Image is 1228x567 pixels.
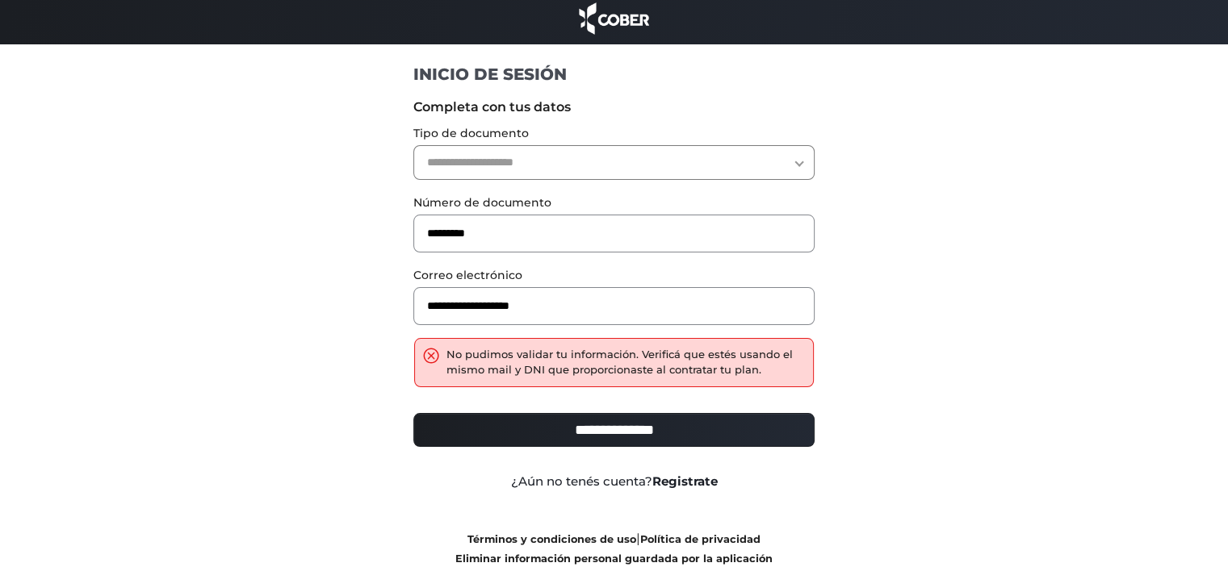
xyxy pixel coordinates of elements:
[446,347,805,378] div: No pudimos validar tu información. Verificá que estés usando el mismo mail y DNI que proporcionas...
[467,533,636,545] a: Términos y condiciones de uso
[401,473,827,491] div: ¿Aún no tenés cuenta?
[652,473,718,489] a: Registrate
[455,552,773,565] a: Eliminar información personal guardada por la aplicación
[640,533,761,545] a: Política de privacidad
[413,98,815,117] label: Completa con tus datos
[413,64,815,85] h1: INICIO DE SESIÓN
[413,194,815,211] label: Número de documento
[413,125,815,142] label: Tipo de documento
[413,267,815,284] label: Correo electrónico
